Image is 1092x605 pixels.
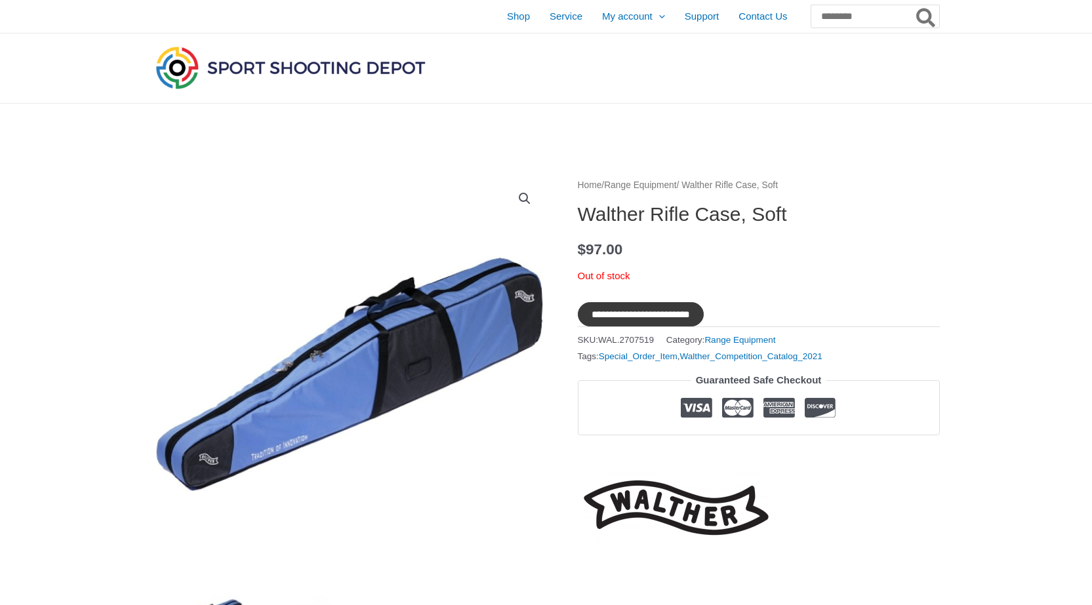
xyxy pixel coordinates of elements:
button: Search [914,5,939,28]
nav: Breadcrumb [578,177,940,194]
a: Range Equipment [704,335,775,345]
a: Home [578,180,602,190]
a: Walther [578,471,775,545]
bdi: 97.00 [578,241,623,258]
legend: Guaranteed Safe Checkout [691,371,827,389]
a: Walther_Competition_Catalog_2021 [680,351,822,361]
span: WAL.2707519 [598,335,654,345]
span: $ [578,241,586,258]
span: SKU: [578,332,655,348]
a: View full-screen image gallery [513,187,536,210]
img: Walther Rifle Case [153,177,546,570]
h1: Walther Rifle Case, Soft [578,203,940,226]
p: Out of stock [578,267,940,285]
img: Sport Shooting Depot [153,43,428,92]
a: Range Equipment [604,180,676,190]
a: Special_Order_Item [599,351,677,361]
span: Tags: , [578,348,822,364]
span: Category: [666,332,776,348]
iframe: Customer reviews powered by Trustpilot [578,445,940,461]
